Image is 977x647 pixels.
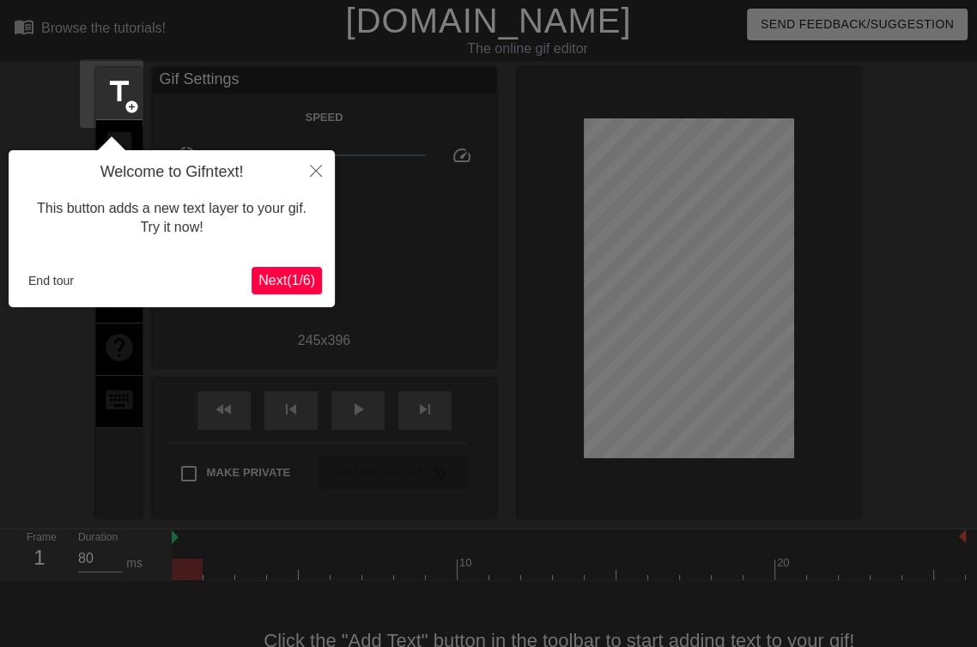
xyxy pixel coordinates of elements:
[258,273,315,287] span: Next ( 1 / 6 )
[21,182,322,255] div: This button adds a new text layer to your gif. Try it now!
[21,163,322,182] h4: Welcome to Gifntext!
[297,150,335,190] button: Close
[21,268,81,293] button: End tour
[252,267,322,294] button: Next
